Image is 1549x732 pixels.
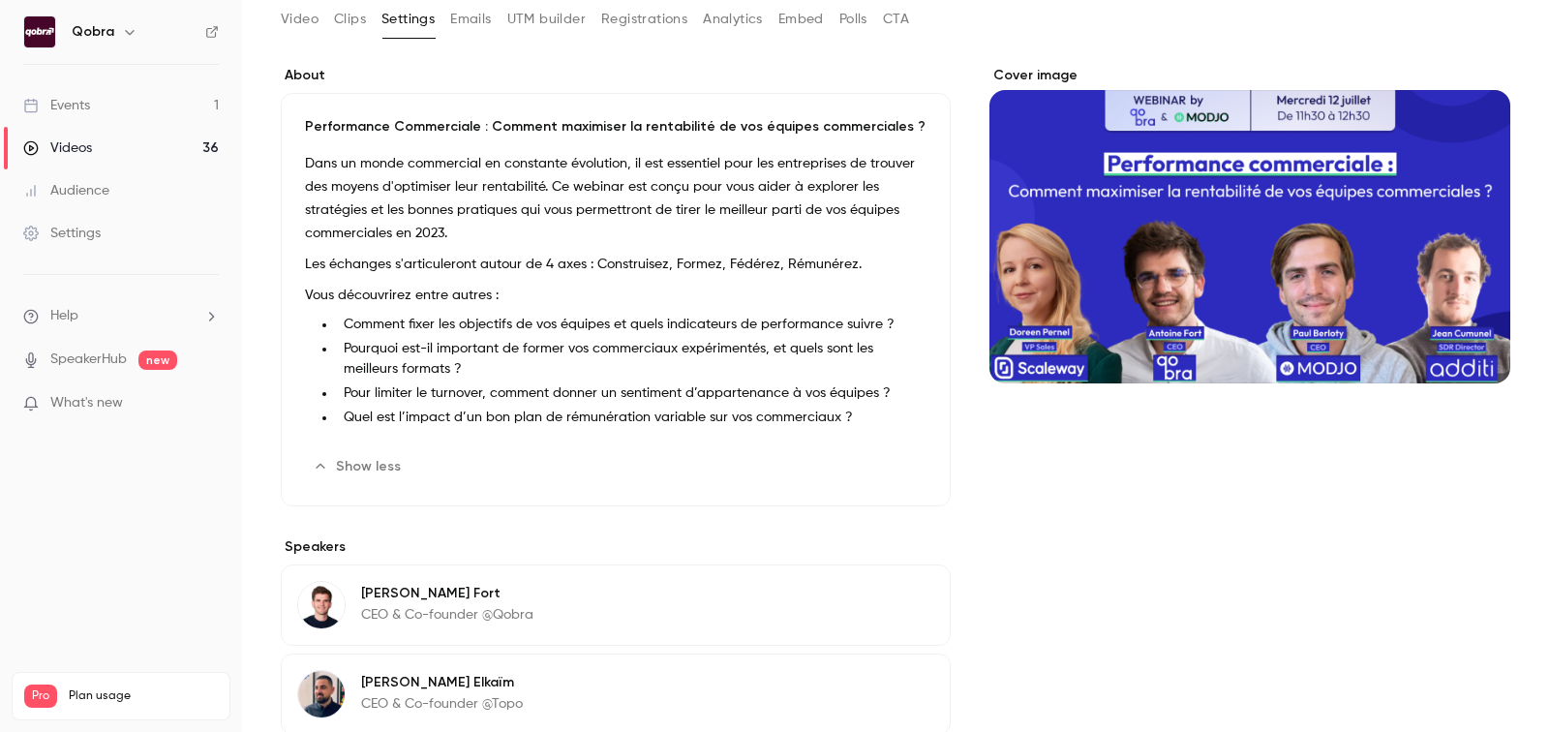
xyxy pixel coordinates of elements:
div: Settings [23,224,101,243]
button: CTA [883,4,909,35]
p: CEO & Co-founder @Qobra [361,605,533,625]
img: Dan Elkaïm [298,671,345,717]
button: Clips [334,4,366,35]
label: Speakers [281,537,951,557]
p: Vous découvrirez entre autres : [305,284,926,307]
label: Cover image [989,66,1510,85]
button: Settings [381,4,435,35]
span: Help [50,306,78,326]
p: Performance Commerciale : Comment maximiser la rentabilité de vos équipes commerciales ? [305,117,926,137]
button: Show less [305,451,412,482]
p: Dans un monde commercial en constante évolution, il est essentiel pour les entreprises de trouver... [305,152,926,245]
h6: Qobra [72,22,114,42]
button: Embed [778,4,824,35]
li: Pourquoi est-il important de former vos commerciaux expérimentés, et quels sont les meilleurs for... [336,339,926,380]
span: new [138,351,177,370]
img: Qobra [24,16,55,47]
section: Cover image [989,66,1510,383]
button: UTM builder [507,4,586,35]
p: [PERSON_NAME] Fort [361,584,533,603]
div: Events [23,96,90,115]
button: Analytics [703,4,763,35]
span: Pro [24,685,57,708]
p: Les échanges s'articuleront autour de 4 axes : Construisez, Formez, Fédérez, Rémunérez. [305,253,926,276]
label: About [281,66,951,85]
div: Videos [23,138,92,158]
div: Antoine Fort[PERSON_NAME] FortCEO & Co-founder @Qobra [281,564,951,646]
button: Registrations [601,4,687,35]
img: Antoine Fort [298,582,345,628]
button: Video [281,4,319,35]
p: [PERSON_NAME] Elkaïm [361,673,523,692]
span: What's new [50,393,123,413]
li: Quel est l’impact d’un bon plan de rémunération variable sur vos commerciaux ? [336,408,926,428]
button: Emails [450,4,491,35]
li: Comment fixer les objectifs de vos équipes et quels indicateurs de performance suivre ? [336,315,926,335]
button: Polls [839,4,867,35]
span: Plan usage [69,688,218,704]
li: help-dropdown-opener [23,306,219,326]
li: Pour limiter le turnover, comment donner un sentiment d’appartenance à vos équipes ? [336,383,926,404]
div: Audience [23,181,109,200]
p: CEO & Co-founder @Topo [361,694,523,714]
a: SpeakerHub [50,350,127,370]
